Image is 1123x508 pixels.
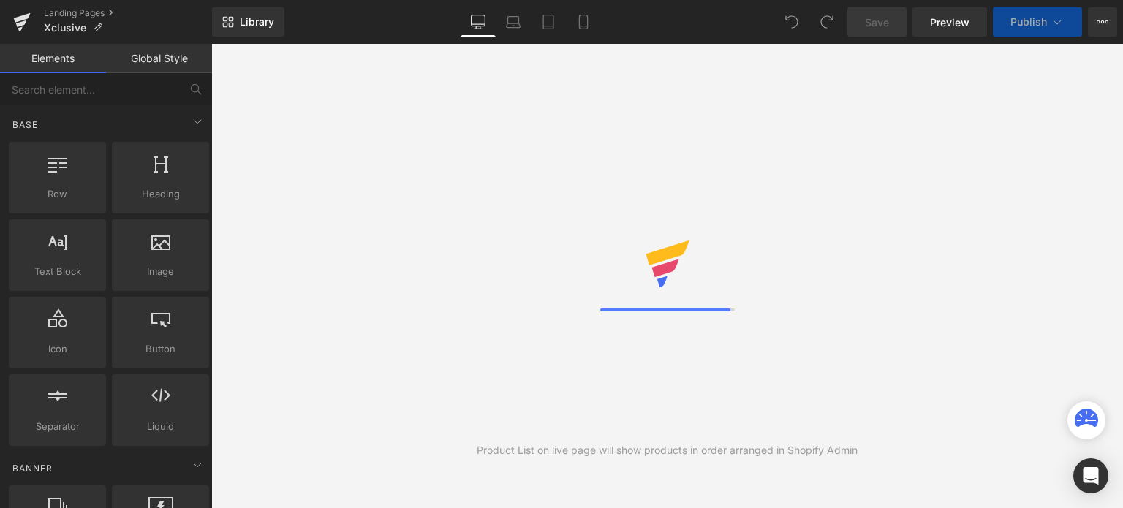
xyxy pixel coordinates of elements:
span: Icon [13,341,102,357]
span: Library [240,15,274,29]
span: Row [13,186,102,202]
div: Open Intercom Messenger [1073,458,1108,493]
span: Liquid [116,419,205,434]
a: Tablet [531,7,566,37]
a: Mobile [566,7,601,37]
a: Desktop [461,7,496,37]
span: Publish [1010,16,1047,28]
span: Banner [11,461,54,475]
span: Image [116,264,205,279]
span: Save [865,15,889,30]
a: New Library [212,7,284,37]
a: Laptop [496,7,531,37]
span: Preview [930,15,969,30]
span: Separator [13,419,102,434]
span: Heading [116,186,205,202]
button: More [1088,7,1117,37]
span: Xclusive [44,22,86,34]
a: Preview [912,7,987,37]
span: Base [11,118,39,132]
button: Publish [993,7,1082,37]
a: Global Style [106,44,212,73]
div: Product List on live page will show products in order arranged in Shopify Admin [477,442,858,458]
span: Text Block [13,264,102,279]
a: Landing Pages [44,7,212,19]
span: Button [116,341,205,357]
button: Undo [777,7,806,37]
button: Redo [812,7,842,37]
